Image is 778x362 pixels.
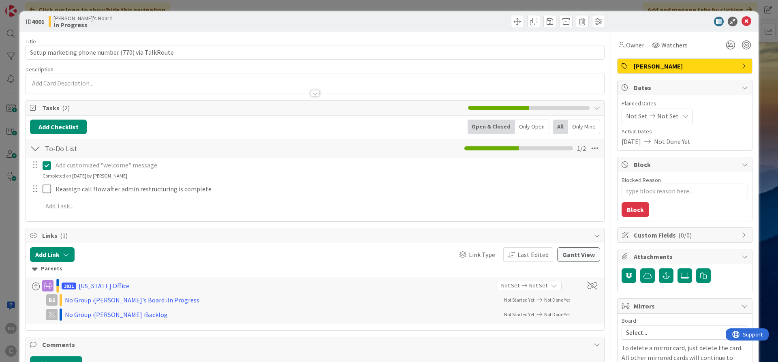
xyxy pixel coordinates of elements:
span: 1 / 2 [577,144,586,153]
span: ( 0/0 ) [678,231,692,239]
div: Only Mine [568,120,600,134]
span: [PERSON_NAME] [634,61,737,71]
span: Not Done Yet [544,311,570,317]
span: Tasks [42,103,464,113]
span: Planned Dates [622,99,748,108]
span: Watchers [661,40,688,50]
span: ID [26,17,45,26]
button: Last Edited [503,247,553,262]
span: Block [634,160,737,169]
div: [US_STATE] Office [79,281,129,291]
label: Title [26,38,36,45]
button: Block [622,202,649,217]
span: ( 1 ) [60,231,68,240]
input: Add Checklist... [42,141,224,156]
span: Board [622,318,636,323]
span: Support [17,1,37,11]
span: [PERSON_NAME]'s Board [53,15,113,21]
input: type card name here... [26,45,605,60]
span: Not Started Yet [504,297,534,303]
div: Open & Closed [468,120,515,134]
span: Comments [42,340,590,349]
span: Not Set [501,281,519,290]
span: Mirrors [634,301,737,311]
p: Add customized "welcome" message [56,161,598,170]
div: BS [46,294,58,306]
span: Links [42,231,590,240]
span: Attachments [634,252,737,261]
button: Add Checklist [30,120,87,134]
span: Link Type [469,250,495,259]
b: 4001 [32,17,45,26]
div: Completed on [DATE] by [PERSON_NAME] [43,172,127,180]
span: Not Set [657,111,679,121]
span: Description [26,66,53,73]
label: Blocked Reason [622,176,661,184]
span: Actual Dates [622,127,748,136]
b: In Progress [53,21,113,28]
div: Parents [32,264,598,273]
div: No Group › [PERSON_NAME] › Backlog [65,310,276,319]
div: No Group › [PERSON_NAME]'s Board › In Progress [65,295,276,305]
span: Not Started Yet [504,311,534,317]
span: [DATE] [622,137,641,146]
span: Dates [634,83,737,92]
button: Add Link [30,247,75,262]
span: Select... [626,327,730,338]
span: Owner [626,40,644,50]
span: 3931 [62,283,76,289]
span: Not Set [626,111,648,121]
span: Last Edited [517,250,549,259]
span: Not Set [529,281,547,290]
p: Reassign call flow after admin restructuring is complete [56,184,598,194]
button: Gantt View [557,247,600,262]
span: Not Done Yet [544,297,570,303]
span: Custom Fields [634,230,737,240]
span: Not Done Yet [654,137,690,146]
div: All [553,120,568,134]
span: ( 2 ) [62,104,70,112]
div: Only Open [515,120,549,134]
